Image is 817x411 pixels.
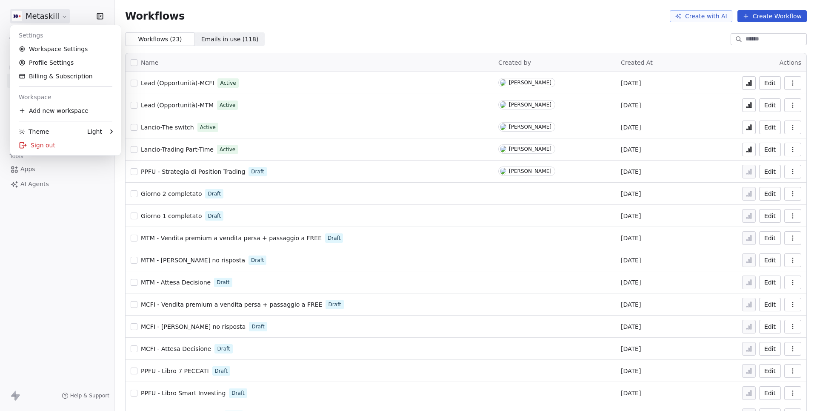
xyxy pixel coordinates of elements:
a: Workspace Settings [14,42,117,56]
a: Billing & Subscription [14,69,117,83]
div: Add new workspace [14,104,117,118]
div: Sign out [14,138,117,152]
div: Theme [19,127,49,136]
div: Light [87,127,102,136]
a: Profile Settings [14,56,117,69]
div: Workspace [14,90,117,104]
div: Settings [14,29,117,42]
